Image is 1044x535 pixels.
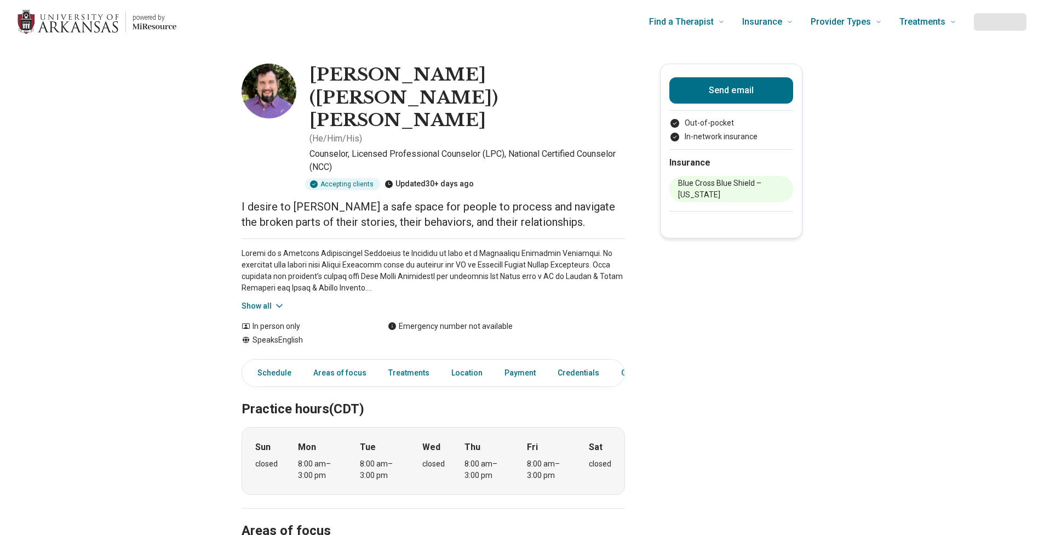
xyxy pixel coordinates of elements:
strong: Tue [360,441,376,454]
a: Location [445,362,489,384]
div: closed [589,458,611,470]
a: Schedule [244,362,298,384]
a: Treatments [382,362,436,384]
li: Out-of-pocket [669,117,793,129]
strong: Thu [464,441,480,454]
div: Accepting clients [305,178,380,190]
div: 8:00 am – 3:00 pm [360,458,402,481]
strong: Sat [589,441,603,454]
span: Treatments [899,14,945,30]
div: Emergency number not available [388,321,513,332]
h2: Insurance [669,156,793,169]
strong: Fri [527,441,538,454]
p: ( He/Him/His ) [309,132,362,145]
h2: Practice hours (CDT) [242,374,625,419]
div: Updated 30+ days ago [385,178,474,190]
p: I desire to [PERSON_NAME] a safe space for people to process and navigate the broken parts of the... [242,199,625,230]
img: Joshua Burns, Counselor [242,64,296,118]
p: Counselor, Licensed Professional Counselor (LPC), National Certified Counselor (NCC) [309,147,625,174]
a: Payment [498,362,542,384]
strong: Sun [255,441,271,454]
a: Home page [18,4,176,39]
div: 8:00 am – 3:00 pm [464,458,507,481]
a: Credentials [551,362,606,384]
p: powered by [133,13,176,22]
li: Blue Cross Blue Shield – [US_STATE] [669,176,793,202]
button: Show all [242,300,285,312]
a: Other [615,362,654,384]
div: When does the program meet? [242,427,625,495]
a: Areas of focus [307,362,373,384]
span: Find a Therapist [649,14,714,30]
h1: [PERSON_NAME] ([PERSON_NAME]) [PERSON_NAME] [309,64,625,132]
span: Provider Types [811,14,871,30]
li: In-network insurance [669,131,793,143]
strong: Wed [422,441,440,454]
p: Loremi do s Ametcons Adipiscingel Seddoeius te Incididu ut labo et d Magnaaliqu Enimadmin Veniamq... [242,248,625,294]
ul: Payment options [669,117,793,143]
button: Send email [669,77,793,104]
span: Insurance [742,14,782,30]
div: Speaks English [242,334,366,346]
div: In person only [242,321,366,332]
div: 8:00 am – 3:00 pm [298,458,340,481]
div: closed [255,458,278,470]
div: closed [422,458,445,470]
div: 8:00 am – 3:00 pm [527,458,569,481]
strong: Mon [298,441,316,454]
